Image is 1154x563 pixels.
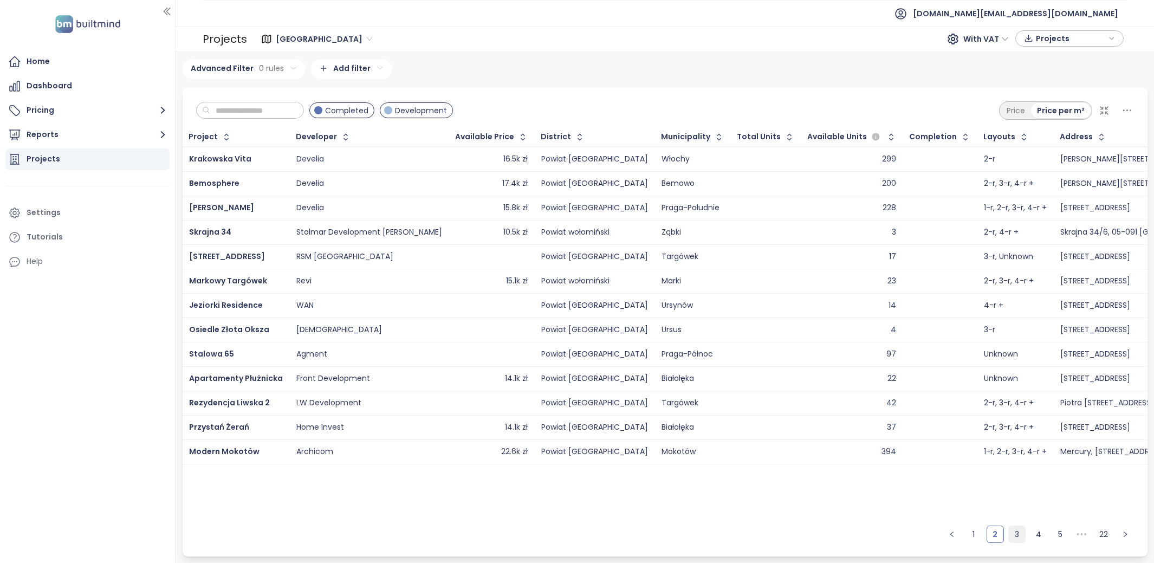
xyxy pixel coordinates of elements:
[886,350,896,359] div: 97
[27,79,72,93] div: Dashboard
[189,373,283,384] span: Apartamenty Płużnicka
[189,300,263,310] a: Jeziorki Residence
[1122,531,1129,538] span: right
[296,423,344,432] div: Home Invest
[1008,526,1026,543] li: 3
[189,275,267,286] span: Markowy Targówek
[1060,350,1130,359] div: [STREET_ADDRESS]
[27,206,61,219] div: Settings
[662,374,694,384] div: Białołęka
[5,202,170,224] a: Settings
[662,154,690,164] div: Włochy
[189,251,265,262] span: [STREET_ADDRESS]
[189,422,249,432] span: Przystań Żerań
[501,447,528,457] div: 22.6k zł
[5,100,170,121] button: Pricing
[987,526,1003,542] a: 2
[1117,526,1134,543] button: right
[296,154,324,164] div: Develia
[662,301,693,310] div: Ursynów
[949,531,955,538] span: left
[882,154,896,164] div: 299
[662,398,698,408] div: Targówek
[984,203,1047,213] div: 1-r, 2-r, 3-r, 4-r +
[1060,398,1154,408] div: Piotra [STREET_ADDRESS]
[984,301,1003,310] div: 4-r +
[1060,203,1130,213] div: [STREET_ADDRESS]
[27,55,50,68] div: Home
[983,133,1015,140] div: Layouts
[296,374,370,384] div: Front Development
[1060,276,1130,286] div: [STREET_ADDRESS]
[886,398,896,408] div: 42
[189,133,218,140] div: Project
[1095,526,1112,542] a: 22
[311,59,392,79] div: Add filter
[1030,526,1047,542] a: 4
[1060,325,1130,335] div: [STREET_ADDRESS]
[881,447,896,457] div: 394
[661,133,710,140] div: Municipality
[891,325,896,335] div: 4
[455,133,514,140] div: Available Price
[505,423,528,432] div: 14.1k zł
[1052,526,1069,543] li: 5
[987,526,1004,543] li: 2
[541,325,648,335] div: Powiat [GEOGRAPHIC_DATA]
[807,131,883,144] div: Available Units
[1060,374,1130,384] div: [STREET_ADDRESS]
[541,252,648,262] div: Powiat [GEOGRAPHIC_DATA]
[259,62,284,74] span: 0 rules
[506,276,528,286] div: 15.1k zł
[5,75,170,97] a: Dashboard
[1060,133,1093,140] div: Address
[503,228,528,237] div: 10.5k zł
[27,152,60,166] div: Projects
[737,133,781,140] div: Total Units
[1052,526,1068,542] a: 5
[296,252,393,262] div: RSM [GEOGRAPHIC_DATA]
[5,227,170,248] a: Tutorials
[662,179,695,189] div: Bemowo
[662,252,698,262] div: Targówek
[296,325,382,335] div: [DEMOGRAPHIC_DATA]
[503,203,528,213] div: 15.8k zł
[296,228,442,237] div: Stolmar Development [PERSON_NAME]
[5,148,170,170] a: Projects
[183,59,306,79] div: Advanced Filter
[662,203,719,213] div: Praga-Południe
[5,124,170,146] button: Reports
[541,179,648,189] div: Powiat [GEOGRAPHIC_DATA]
[984,447,1047,457] div: 1-r, 2-r, 3-r, 4-r +
[913,1,1118,27] span: [DOMAIN_NAME][EMAIL_ADDRESS][DOMAIN_NAME]
[1073,526,1091,543] li: Next 5 Pages
[662,276,681,286] div: Marki
[541,228,610,237] div: Powiat wołomiński
[296,179,324,189] div: Develia
[541,203,648,213] div: Powiat [GEOGRAPHIC_DATA]
[807,133,867,140] span: Available Units
[984,350,1018,359] div: Unknown
[662,325,682,335] div: Ursus
[203,28,247,50] div: Projects
[662,350,713,359] div: Praga-Północ
[189,178,239,189] span: Bemosphere
[189,446,260,457] a: Modern Mokotów
[662,423,694,432] div: Białołęka
[296,398,361,408] div: LW Development
[965,526,982,542] a: 1
[882,179,896,189] div: 200
[189,324,269,335] a: Osiedle Złota Oksza
[1073,526,1091,543] span: •••
[909,133,957,140] div: Completion
[541,154,648,164] div: Powiat [GEOGRAPHIC_DATA]
[296,203,324,213] div: Develia
[984,154,995,164] div: 2-r
[5,51,170,73] a: Home
[541,398,648,408] div: Powiat [GEOGRAPHIC_DATA]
